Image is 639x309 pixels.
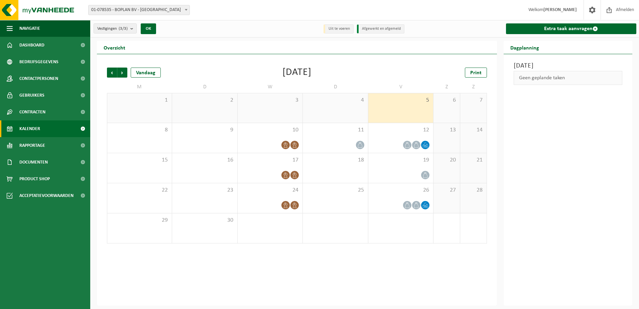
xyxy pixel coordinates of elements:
[97,24,128,34] span: Vestigingen
[107,81,172,93] td: M
[306,187,364,194] span: 25
[514,71,623,85] div: Geen geplande taken
[437,157,457,164] span: 20
[111,97,168,104] span: 1
[175,97,234,104] span: 2
[141,23,156,34] button: OK
[372,157,430,164] span: 19
[437,97,457,104] span: 6
[543,7,577,12] strong: [PERSON_NAME]
[111,217,168,224] span: 29
[175,126,234,134] span: 9
[324,24,354,33] li: Uit te voeren
[437,126,457,134] span: 13
[241,187,299,194] span: 24
[19,70,58,87] span: Contactpersonen
[111,126,168,134] span: 8
[111,187,168,194] span: 22
[464,187,483,194] span: 28
[241,97,299,104] span: 3
[464,157,483,164] span: 21
[372,126,430,134] span: 12
[514,61,623,71] h3: [DATE]
[19,104,45,120] span: Contracten
[131,68,161,78] div: Vandaag
[94,23,137,33] button: Vestigingen(3/3)
[19,154,48,171] span: Documenten
[433,81,460,93] td: Z
[19,20,40,37] span: Navigatie
[175,157,234,164] span: 16
[19,37,44,54] span: Dashboard
[119,26,128,31] count: (3/3)
[88,5,190,15] span: 01-078535 - BOPLAN BV - MOORSELE
[111,157,168,164] span: 15
[175,217,234,224] span: 30
[506,23,637,34] a: Extra taak aanvragen
[372,187,430,194] span: 26
[175,187,234,194] span: 23
[464,97,483,104] span: 7
[19,187,74,204] span: Acceptatievoorwaarden
[19,87,44,104] span: Gebruikers
[464,126,483,134] span: 14
[504,41,546,54] h2: Dagplanning
[368,81,433,93] td: V
[241,126,299,134] span: 10
[306,126,364,134] span: 11
[107,68,117,78] span: Vorige
[372,97,430,104] span: 5
[282,68,311,78] div: [DATE]
[470,70,482,76] span: Print
[306,97,364,104] span: 4
[437,187,457,194] span: 27
[306,157,364,164] span: 18
[357,24,404,33] li: Afgewerkt en afgemeld
[241,157,299,164] span: 17
[19,137,45,154] span: Rapportage
[117,68,127,78] span: Volgende
[89,5,189,15] span: 01-078535 - BOPLAN BV - MOORSELE
[19,120,40,137] span: Kalender
[172,81,237,93] td: D
[460,81,487,93] td: Z
[465,68,487,78] a: Print
[19,171,50,187] span: Product Shop
[19,54,58,70] span: Bedrijfsgegevens
[303,81,368,93] td: D
[97,41,132,54] h2: Overzicht
[238,81,303,93] td: W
